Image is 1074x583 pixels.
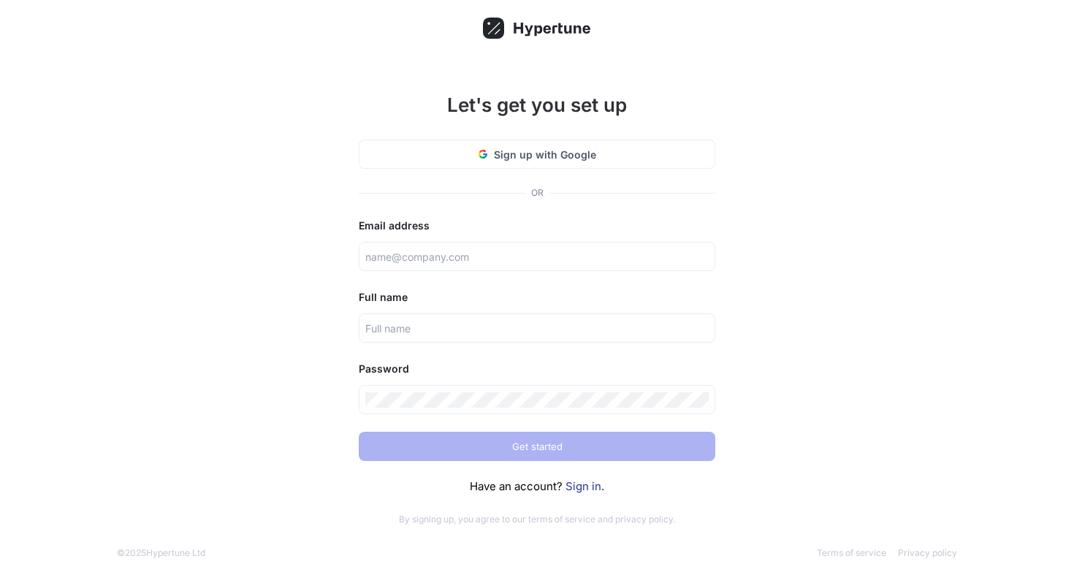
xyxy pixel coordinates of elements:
[365,249,709,264] input: name@company.com
[117,546,205,560] div: © 2025 Hypertune Ltd
[359,360,715,378] div: Password
[359,217,715,235] div: Email address
[494,147,596,162] span: Sign up with Google
[817,547,886,558] a: Terms of service
[359,513,715,526] p: By signing up, you agree to our and .
[531,186,544,199] div: OR
[365,321,709,336] input: Full name
[359,140,715,169] button: Sign up with Google
[359,91,715,119] h1: Let's get you set up
[359,479,715,495] div: Have an account? .
[898,547,957,558] a: Privacy policy
[359,432,715,461] button: Get started
[359,289,715,306] div: Full name
[565,479,601,493] a: Sign in
[528,514,595,525] a: terms of service
[615,514,673,525] a: privacy policy
[512,442,563,451] span: Get started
